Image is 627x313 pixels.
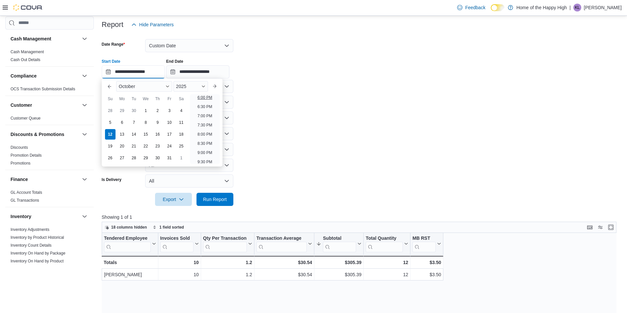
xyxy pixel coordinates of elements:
span: Inventory On Hand by Package [11,251,65,256]
div: Su [105,94,116,104]
span: Promotions [11,161,31,166]
div: Finance [5,189,94,207]
p: Home of the Happy High [516,4,567,11]
div: 10 [160,271,198,279]
p: [PERSON_NAME] [584,4,622,11]
div: 10 [160,258,198,266]
div: day-12 [105,129,116,140]
button: Total Quantity [366,235,408,252]
button: Tendered Employee [104,235,156,252]
li: 8:00 PM [195,130,215,138]
li: 6:00 PM [195,94,215,101]
a: Inventory by Product Historical [11,235,64,240]
div: day-26 [105,153,116,163]
span: Dark Mode [491,11,491,11]
a: Inventory Adjustments [11,227,49,232]
h3: Customer [11,102,32,108]
a: Inventory On Hand by Product [11,259,64,263]
div: day-29 [117,105,127,116]
div: day-22 [141,141,151,151]
div: Kiannah Lloyd [573,4,581,11]
div: Qty Per Transaction [203,235,247,241]
div: Total Quantity [366,235,403,252]
div: day-23 [152,141,163,151]
button: Open list of options [224,115,229,121]
span: Feedback [465,4,485,11]
div: day-7 [129,117,139,128]
div: Customer [5,114,94,125]
button: Hide Parameters [129,18,176,31]
div: Sa [176,94,187,104]
div: day-28 [129,153,139,163]
div: Cash Management [5,48,94,66]
div: Subtotal [323,235,356,252]
li: 7:30 PM [195,121,215,129]
a: Discounts [11,145,28,150]
button: Customer [81,101,89,109]
button: Finance [11,176,79,183]
span: Cash Management [11,49,44,55]
span: Export [159,193,188,206]
span: Inventory Count Details [11,243,52,248]
ul: Time [190,94,220,164]
div: Invoices Sold [160,235,193,252]
div: [PERSON_NAME] [104,271,156,279]
button: Finance [81,175,89,183]
div: day-1 [176,153,187,163]
button: Transaction Average [256,235,312,252]
div: 1.2 [203,258,252,266]
li: 6:30 PM [195,103,215,111]
div: day-19 [105,141,116,151]
div: $3.50 [412,258,441,266]
a: OCS Transaction Submission Details [11,87,75,91]
div: Button. Open the month selector. October is currently selected. [116,81,172,92]
a: Customer Queue [11,116,40,121]
input: Dark Mode [491,4,505,11]
button: All [145,174,233,188]
span: OCS Transaction Submission Details [11,86,75,92]
button: Customer [11,102,79,108]
label: Start Date [102,59,120,64]
button: Run Report [196,193,233,206]
h3: Compliance [11,73,37,79]
button: Compliance [81,72,89,80]
div: Discounts & Promotions [5,144,94,170]
a: Promotion Details [11,153,42,158]
button: Inventory [81,212,89,220]
div: day-17 [164,129,175,140]
button: Open list of options [224,131,229,136]
div: day-1 [141,105,151,116]
p: | [569,4,571,11]
div: Tendered Employee [104,235,151,252]
div: day-3 [164,105,175,116]
div: MB RST [412,235,436,241]
h3: Finance [11,176,28,183]
button: 18 columns hidden [102,223,150,231]
div: day-10 [164,117,175,128]
div: day-27 [117,153,127,163]
div: day-21 [129,141,139,151]
div: Th [152,94,163,104]
div: Total Quantity [366,235,403,241]
button: Qty Per Transaction [203,235,252,252]
div: day-20 [117,141,127,151]
label: Date Range [102,42,125,47]
div: day-30 [152,153,163,163]
a: GL Transactions [11,198,39,203]
a: Cash Management [11,50,44,54]
div: day-9 [152,117,163,128]
span: 2025 [176,84,186,89]
button: Cash Management [11,35,79,42]
button: Discounts & Promotions [81,130,89,138]
div: day-4 [176,105,187,116]
button: Invoices Sold [160,235,198,252]
div: $305.39 [316,271,361,279]
button: Subtotal [316,235,361,252]
div: day-24 [164,141,175,151]
span: 1 field sorted [159,225,184,230]
div: day-29 [141,153,151,163]
div: Button. Open the year selector. 2025 is currently selected. [173,81,208,92]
